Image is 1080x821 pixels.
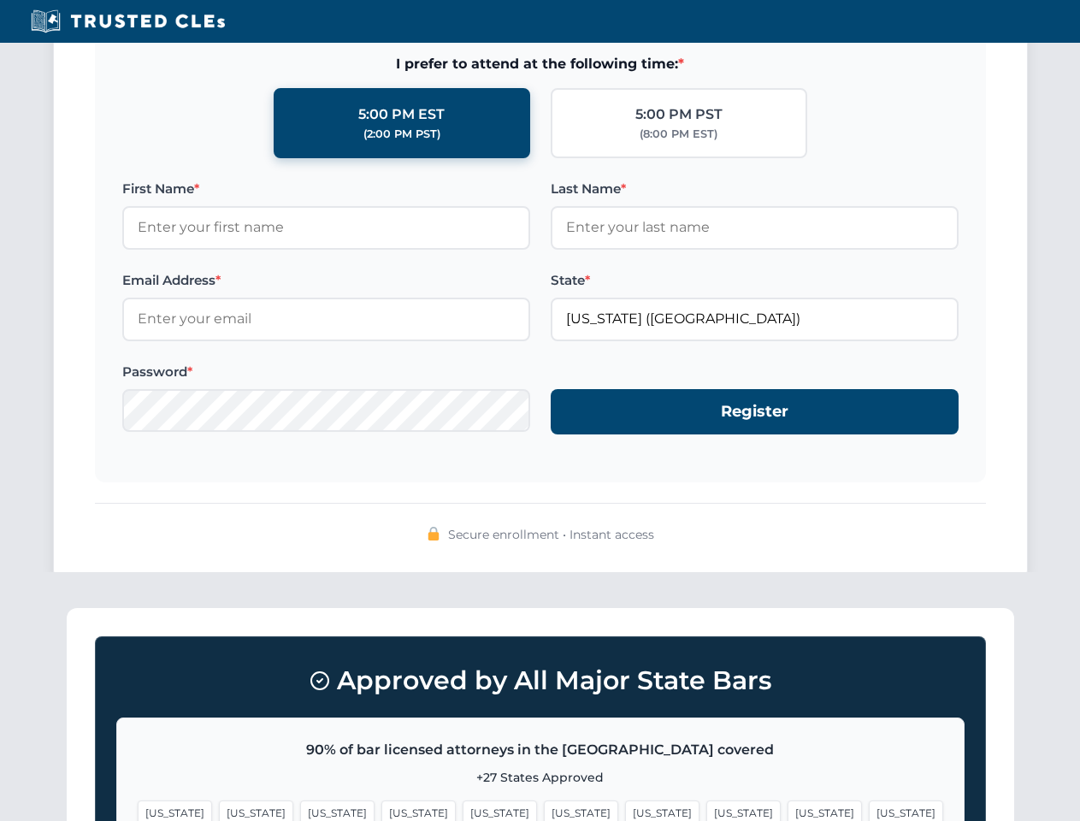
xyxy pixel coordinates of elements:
[122,298,530,340] input: Enter your email
[551,206,959,249] input: Enter your last name
[358,103,445,126] div: 5:00 PM EST
[551,270,959,291] label: State
[635,103,723,126] div: 5:00 PM PST
[122,53,959,75] span: I prefer to attend at the following time:
[551,298,959,340] input: Florida (FL)
[551,389,959,434] button: Register
[138,739,943,761] p: 90% of bar licensed attorneys in the [GEOGRAPHIC_DATA] covered
[640,126,717,143] div: (8:00 PM EST)
[551,179,959,199] label: Last Name
[122,362,530,382] label: Password
[363,126,440,143] div: (2:00 PM PST)
[122,206,530,249] input: Enter your first name
[26,9,230,34] img: Trusted CLEs
[116,658,965,704] h3: Approved by All Major State Bars
[122,179,530,199] label: First Name
[138,768,943,787] p: +27 States Approved
[122,270,530,291] label: Email Address
[427,527,440,540] img: 🔒
[448,525,654,544] span: Secure enrollment • Instant access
